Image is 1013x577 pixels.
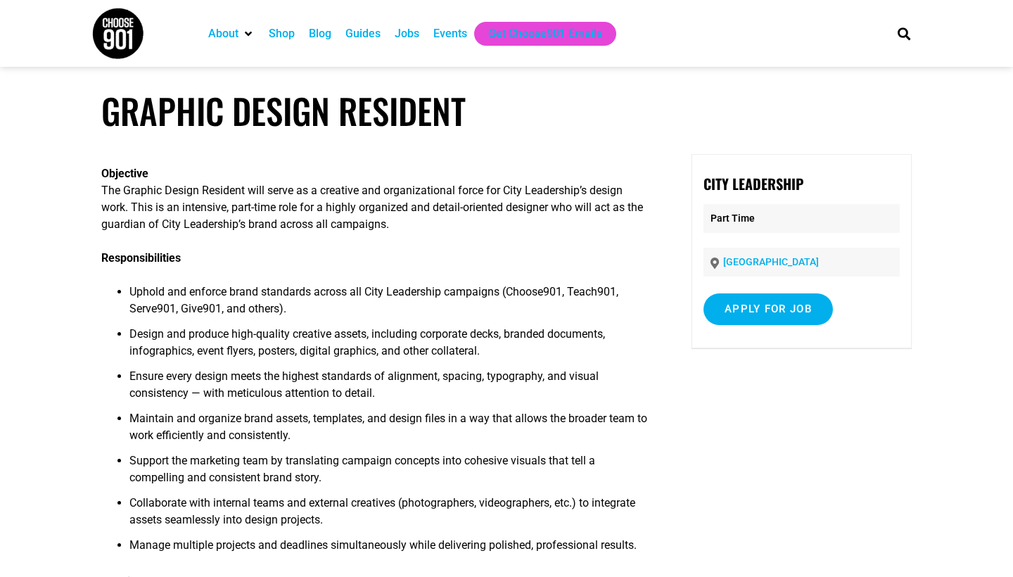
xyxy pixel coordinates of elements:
span: Maintain and organize brand assets, templates, and design files in a way that allows the broader ... [129,412,647,442]
b: Responsibilities [101,251,181,265]
strong: City Leadership [703,173,803,194]
span: Manage multiple projects and deadlines simultaneously while delivering polished, professional res... [129,538,637,552]
span: Support the marketing team by translating campaign concepts into cohesive visuals that tell a com... [129,454,595,484]
span: Collaborate with internal teams and external creatives (photographers, videographers, etc.) to in... [129,496,635,526]
a: Guides [345,25,381,42]
div: Search [893,22,916,45]
a: Events [433,25,467,42]
a: About [208,25,238,42]
a: [GEOGRAPHIC_DATA] [723,256,819,267]
span: Uphold and enforce brand standards across all City Leadership campaigns (Choose901, Teach901, Ser... [129,285,618,315]
a: Blog [309,25,331,42]
span: The Graphic Design Resident will serve as a creative and organizational force for City Leadership... [101,184,643,231]
p: Part Time [703,204,900,233]
span: Design and produce high-quality creative assets, including corporate decks, branded documents, in... [129,327,605,357]
b: Objective [101,167,148,180]
input: Apply for job [703,293,833,325]
span: Ensure every design meets the highest standards of alignment, spacing, typography, and visual con... [129,369,599,400]
h1: Graphic Design Resident [101,90,912,132]
a: Get Choose901 Emails [488,25,602,42]
nav: Main nav [201,22,874,46]
div: About [201,22,262,46]
a: Shop [269,25,295,42]
a: Jobs [395,25,419,42]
